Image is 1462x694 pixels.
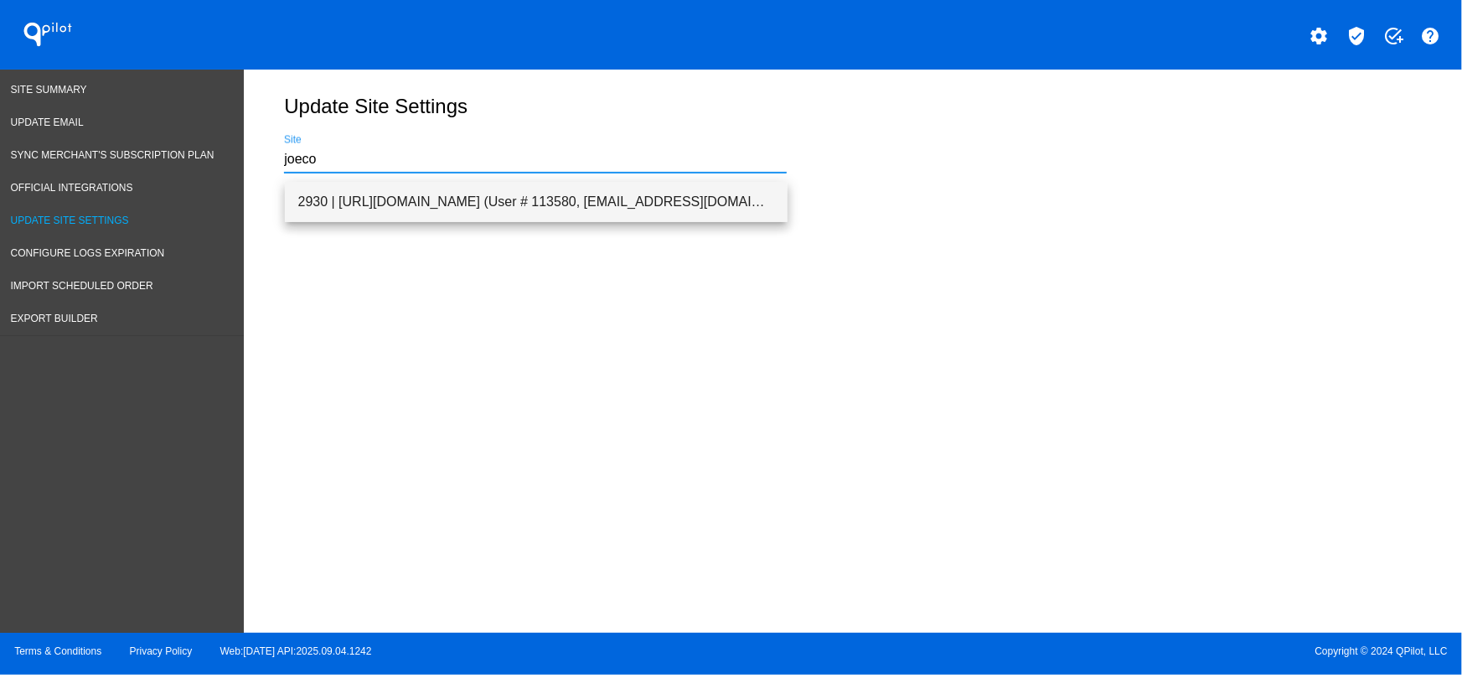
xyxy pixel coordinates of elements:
span: 2930 | [URL][DOMAIN_NAME] (User # 113580, [EMAIL_ADDRESS][DOMAIN_NAME]) - Production [298,182,774,222]
mat-icon: add_task [1383,26,1403,46]
span: Update Email [11,117,84,128]
a: Terms & Conditions [14,645,101,657]
span: Configure logs expiration [11,247,165,259]
span: Export Builder [11,313,98,324]
span: Sync Merchant's Subscription Plan [11,149,214,161]
h1: QPilot [14,18,81,51]
span: Site Summary [11,84,87,96]
span: Official Integrations [11,182,133,194]
span: Copyright © 2024 QPilot, LLC [746,645,1448,657]
mat-icon: settings [1310,26,1330,46]
h1: Update Site Settings [284,95,1414,118]
span: Import Scheduled Order [11,280,153,292]
mat-icon: verified_user [1346,26,1366,46]
span: Update Site Settings [11,215,129,226]
input: number [284,152,787,167]
a: Privacy Policy [130,645,193,657]
mat-icon: help [1421,26,1441,46]
a: Web:[DATE] API:2025.09.04.1242 [220,645,372,657]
